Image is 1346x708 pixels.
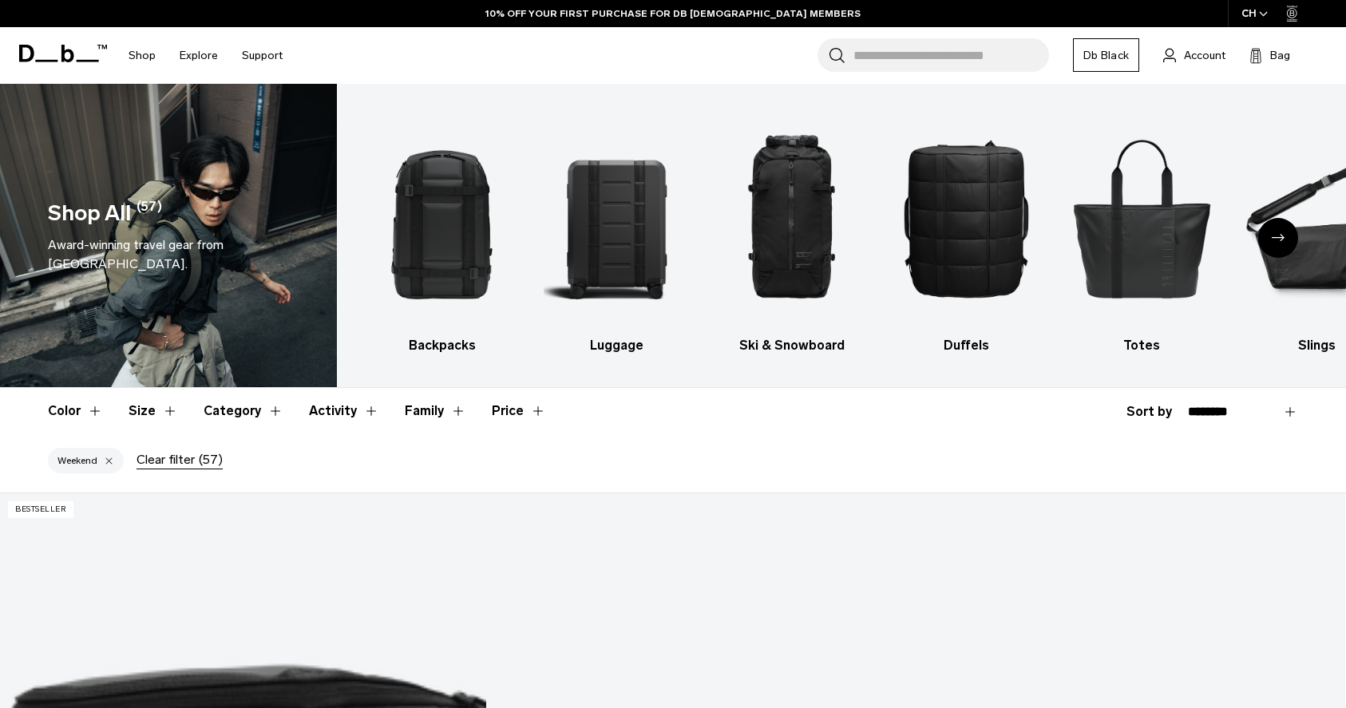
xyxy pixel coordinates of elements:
[893,336,1040,355] h3: Duffels
[48,388,103,434] button: Toggle Filter
[1270,47,1290,64] span: Bag
[1073,38,1139,72] a: Db Black
[1068,108,1215,355] li: 5 / 10
[48,235,289,274] div: Award-winning travel gear from [GEOGRAPHIC_DATA].
[369,336,516,355] h3: Backpacks
[117,27,295,84] nav: Main Navigation
[309,388,379,434] button: Toggle Filter
[719,108,865,355] a: Db Ski & Snowboard
[1068,336,1215,355] h3: Totes
[485,6,861,21] a: 10% OFF YOUR FIRST PURCHASE FOR DB [DEMOGRAPHIC_DATA] MEMBERS
[48,448,124,473] div: Weekend
[137,197,162,230] span: (57)
[719,108,865,328] img: Db
[369,108,516,355] li: 1 / 10
[544,108,691,355] li: 2 / 10
[129,388,178,434] button: Toggle Filter
[1068,108,1215,355] a: Db Totes
[544,108,691,355] a: Db Luggage
[544,108,691,328] img: Db
[893,108,1040,355] li: 4 / 10
[180,27,218,84] a: Explore
[492,388,546,434] button: Toggle Price
[1249,45,1290,65] button: Bag
[242,27,283,84] a: Support
[369,108,516,328] img: Db
[204,388,283,434] button: Toggle Filter
[719,336,865,355] h3: Ski & Snowboard
[137,450,223,469] div: Clear filter
[369,108,516,355] a: Db Backpacks
[48,197,131,230] h1: Shop All
[129,27,156,84] a: Shop
[1184,47,1225,64] span: Account
[893,108,1040,328] img: Db
[1258,218,1298,258] div: Next slide
[719,108,865,355] li: 3 / 10
[544,336,691,355] h3: Luggage
[199,450,223,469] span: (57)
[8,501,73,518] p: Bestseller
[893,108,1040,355] a: Db Duffels
[405,388,466,434] button: Toggle Filter
[1068,108,1215,328] img: Db
[1163,45,1225,65] a: Account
